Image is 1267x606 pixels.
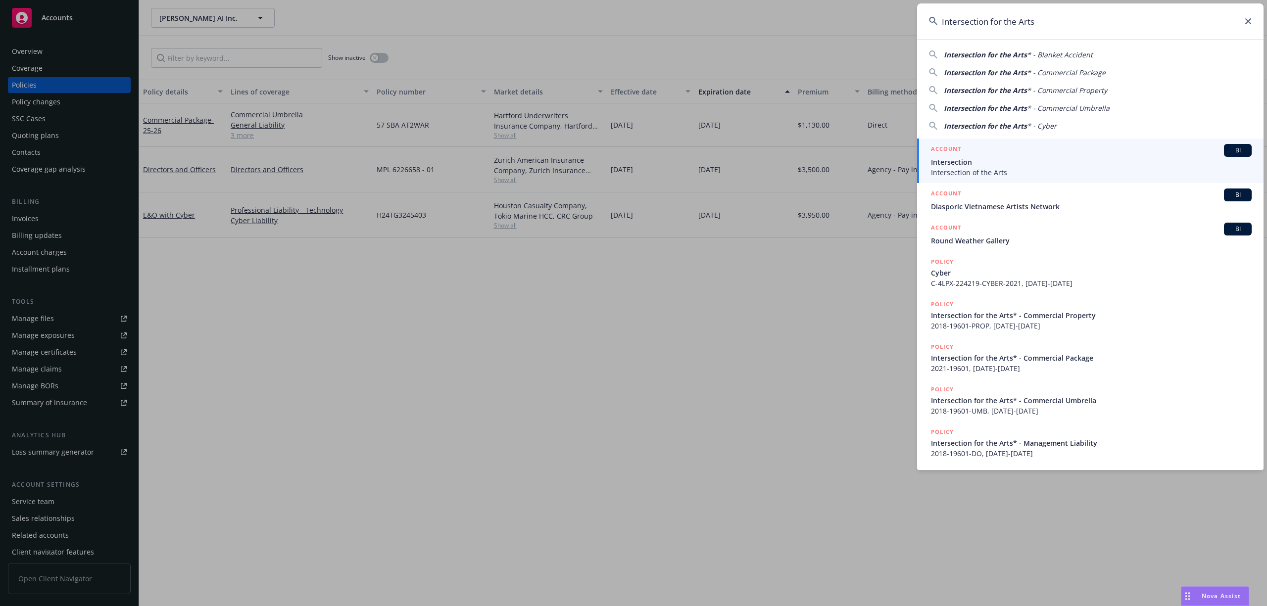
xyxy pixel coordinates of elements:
a: ACCOUNTBIIntersectionIntersection of the Arts [917,139,1264,183]
h5: POLICY [931,299,954,309]
span: Round Weather Gallery [931,235,1252,246]
span: * - Commercial Umbrella [1027,103,1110,113]
span: Intersection for the Arts* - Commercial Umbrella [931,395,1252,406]
span: Diasporic Vietnamese Artists Network [931,201,1252,212]
input: Search... [917,3,1264,39]
span: Intersection for the Arts* - Commercial Package [931,353,1252,363]
span: BI [1228,190,1248,199]
h5: POLICY [931,257,954,267]
a: POLICYIntersection for the Arts* - Management Liability2018-19601-DO, [DATE]-[DATE] [917,421,1264,464]
h5: ACCOUNT [931,223,961,234]
span: Intersection for the Arts [944,50,1027,59]
span: BI [1228,146,1248,155]
span: C-4LPX-224219-CYBER-2021, [DATE]-[DATE] [931,278,1252,288]
span: Intersection of the Arts [931,167,1252,178]
span: * - Commercial Property [1027,86,1107,95]
a: POLICYCyberC-4LPX-224219-CYBER-2021, [DATE]-[DATE] [917,251,1264,294]
h5: ACCOUNT [931,188,961,200]
span: Intersection [931,157,1252,167]
span: Intersection for the Arts [944,121,1027,131]
button: Nova Assist [1181,586,1249,606]
span: Intersection for the Arts [944,86,1027,95]
div: Drag to move [1181,587,1194,606]
span: Intersection for the Arts [944,103,1027,113]
a: ACCOUNTBIRound Weather Gallery [917,217,1264,251]
span: Intersection for the Arts* - Management Liability [931,438,1252,448]
span: 2018-19601-DO, [DATE]-[DATE] [931,448,1252,459]
h5: ACCOUNT [931,144,961,156]
span: Nova Assist [1202,592,1241,600]
a: ACCOUNTBIDiasporic Vietnamese Artists Network [917,183,1264,217]
span: Intersection for the Arts [944,68,1027,77]
span: 2018-19601-PROP, [DATE]-[DATE] [931,321,1252,331]
a: POLICYIntersection for the Arts* - Commercial Umbrella2018-19601-UMB, [DATE]-[DATE] [917,379,1264,421]
span: * - Cyber [1027,121,1057,131]
h5: POLICY [931,342,954,352]
a: POLICYIntersection for the Arts* - Commercial Package2021-19601, [DATE]-[DATE] [917,336,1264,379]
a: POLICYIntersection for the Arts* - Commercial Property2018-19601-PROP, [DATE]-[DATE] [917,294,1264,336]
span: 2021-19601, [DATE]-[DATE] [931,363,1252,373]
h5: POLICY [931,384,954,394]
span: * - Commercial Package [1027,68,1106,77]
span: Intersection for the Arts* - Commercial Property [931,310,1252,321]
h5: POLICY [931,427,954,437]
span: Cyber [931,268,1252,278]
span: BI [1228,225,1248,233]
span: * - Blanket Accident [1027,50,1093,59]
span: 2018-19601-UMB, [DATE]-[DATE] [931,406,1252,416]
